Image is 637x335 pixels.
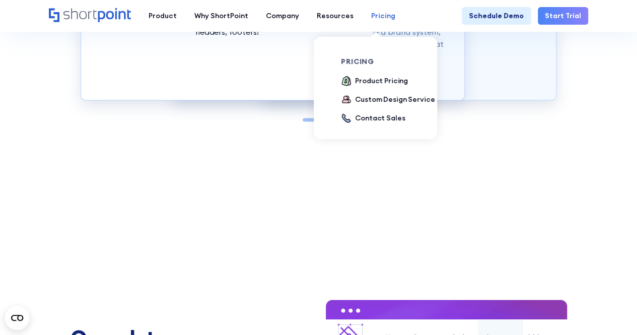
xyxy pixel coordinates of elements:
a: Schedule Demo [462,7,531,25]
iframe: Chat Widget [587,287,637,335]
a: Home [49,8,131,23]
div: Company [266,11,299,21]
a: Why ShortPoint [185,7,257,25]
a: Custom Design Service [341,94,435,106]
div: Why ShortPoint [194,11,248,21]
div: Product [149,11,177,21]
div: Product Pricing [355,76,408,86]
a: Pricing [362,7,404,25]
div: Custom Design Service [355,94,435,105]
div: Contact Sales [355,113,405,123]
a: Product Pricing [341,76,408,87]
a: Contact Sales [341,113,405,124]
a: Resources [308,7,362,25]
button: Open CMP widget [5,306,29,330]
div: Pricing [371,11,395,21]
div: Resources [317,11,353,21]
div: pricing [341,58,440,65]
a: Company [257,7,308,25]
a: Product [139,7,185,25]
a: Start Trial [538,7,588,25]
